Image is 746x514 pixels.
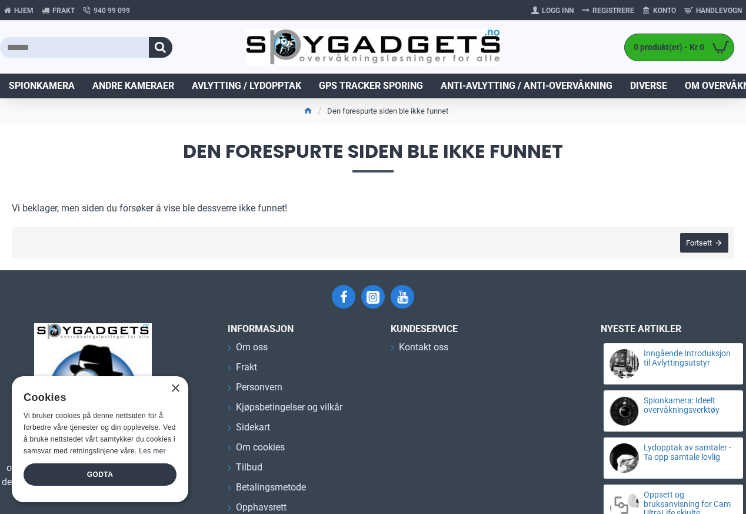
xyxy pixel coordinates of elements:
[644,349,732,367] a: Inngående Introduksjon til Avlyttingsutstyr
[246,29,499,65] img: SpyGadgets.no
[12,142,734,172] span: Den forespurte siden ble ikke funnet
[228,323,373,334] h3: INFORMASJON
[228,420,270,440] a: Sidekart
[680,233,728,253] a: Fortsett
[24,412,176,455] span: Vi bruker cookies på denne nettsiden for å forbedre våre tjenester og din opplevelse. Ved å bruke...
[52,5,75,16] span: Frakt
[236,340,268,354] span: Om oss
[696,5,742,16] span: Handlevogn
[228,400,342,420] a: Kjøpsbetingelser og vilkår
[183,74,310,98] a: Avlytting / Lydopptak
[24,463,176,486] div: Godta
[680,1,746,20] a: Handlevogn
[14,5,34,16] span: Hjem
[34,323,152,441] img: SpyGadgets.no
[24,385,169,410] div: Cookies
[542,5,574,16] span: Logg Inn
[228,480,306,500] a: Betalingsmetode
[139,447,165,455] a: Les mer, opens a new window
[441,79,612,93] span: Anti-avlytting / Anti-overvåkning
[310,74,432,98] a: GPS Tracker Sporing
[527,1,578,20] a: Logg Inn
[432,74,621,98] a: Anti-avlytting / Anti-overvåkning
[192,79,301,93] span: Avlytting / Lydopptak
[236,480,306,495] span: Betalingsmetode
[592,5,634,16] span: Registrere
[84,74,183,98] a: Andre kameraer
[236,420,270,435] span: Sidekart
[236,400,342,414] span: Kjøpsbetingelser og vilkår
[236,380,282,394] span: Personvern
[644,443,732,462] a: Lydopptak av samtaler - Ta opp samtale lovlig
[92,79,174,93] span: Andre kameraer
[399,340,448,354] span: Kontakt oss
[94,5,130,16] span: 940 99 099
[12,201,734,215] p: Vi beklager, men siden du forsøker å vise ble dessverre ikke funnet!
[228,340,268,360] a: Om oss
[653,5,676,16] span: Konto
[578,1,638,20] a: Registrere
[391,323,559,334] h3: Kundeservice
[171,384,179,393] div: Close
[625,41,707,54] span: 0 produkt(er) - Kr 0
[638,1,680,20] a: Konto
[9,79,75,93] span: Spionkamera
[621,74,676,98] a: Diverse
[236,460,262,475] span: Tilbud
[319,79,423,93] span: GPS Tracker Sporing
[601,323,746,334] h3: Nyeste artikler
[630,79,667,93] span: Diverse
[625,34,734,61] a: 0 produkt(er) - Kr 0
[228,440,285,460] a: Om cookies
[236,440,285,455] span: Om cookies
[228,460,262,480] a: Tilbud
[228,380,282,400] a: Personvern
[236,360,257,374] span: Frakt
[391,340,448,360] a: Kontakt oss
[228,360,257,380] a: Frakt
[644,396,732,414] a: Spionkamera: Ideelt overvåkningsverktøy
